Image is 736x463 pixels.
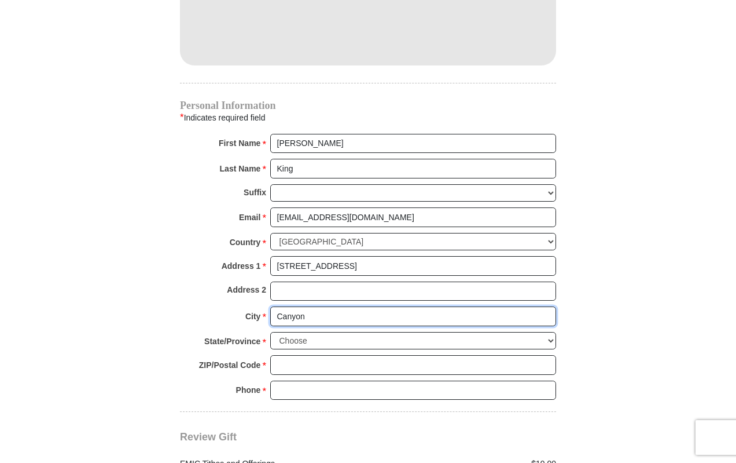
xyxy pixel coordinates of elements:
strong: ZIP/Postal Code [199,357,261,373]
strong: Country [230,234,261,250]
h4: Personal Information [180,101,556,110]
strong: Address 2 [227,282,266,298]
strong: Address 1 [222,258,261,274]
strong: Suffix [244,184,266,200]
strong: Phone [236,382,261,398]
strong: Email [239,209,260,225]
strong: First Name [219,135,260,151]
strong: City [245,308,260,325]
div: Indicates required field [180,110,556,125]
strong: State/Province [204,333,260,349]
strong: Last Name [220,161,261,177]
span: Review Gift [180,431,237,443]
